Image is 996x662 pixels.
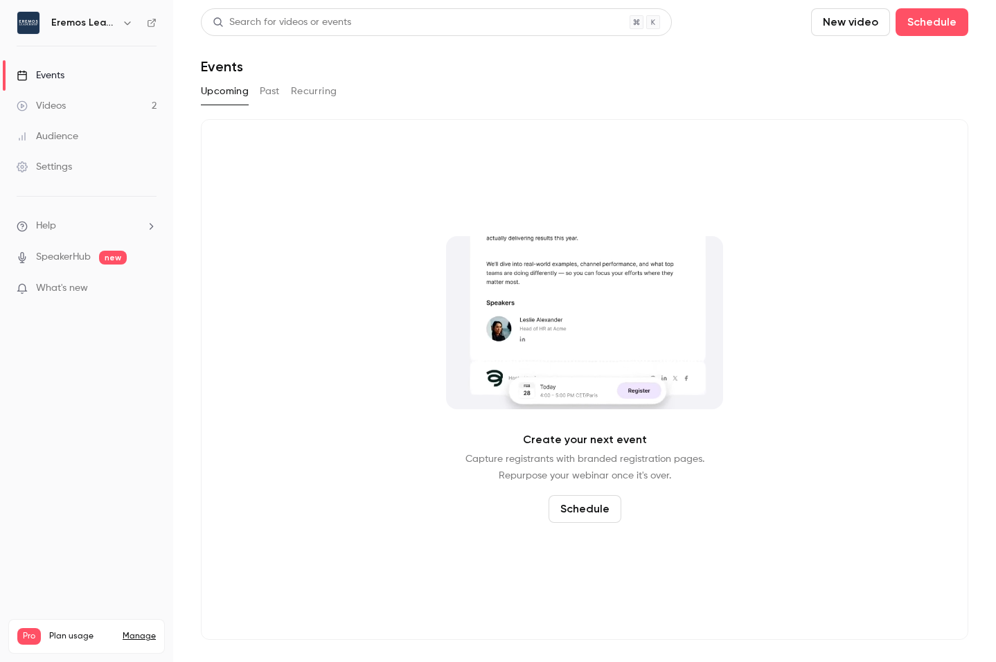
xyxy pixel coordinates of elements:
div: Videos [17,99,66,113]
p: Capture registrants with branded registration pages. Repurpose your webinar once it's over. [465,451,704,484]
button: Past [260,80,280,102]
button: Schedule [549,495,621,523]
span: Plan usage [49,631,114,642]
div: Events [17,69,64,82]
div: Search for videos or events [213,15,351,30]
span: What's new [36,281,88,296]
div: Settings [17,160,72,174]
button: Schedule [896,8,968,36]
a: SpeakerHub [36,250,91,265]
button: Upcoming [201,80,249,102]
p: Create your next event [523,431,647,448]
span: new [99,251,127,265]
span: Pro [17,628,41,645]
span: Help [36,219,56,233]
button: Recurring [291,80,337,102]
h6: Eremos Leadership [51,16,116,30]
li: help-dropdown-opener [17,219,157,233]
img: Eremos Leadership [17,12,39,34]
h1: Events [201,58,243,75]
a: Manage [123,631,156,642]
button: New video [811,8,890,36]
div: Audience [17,129,78,143]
